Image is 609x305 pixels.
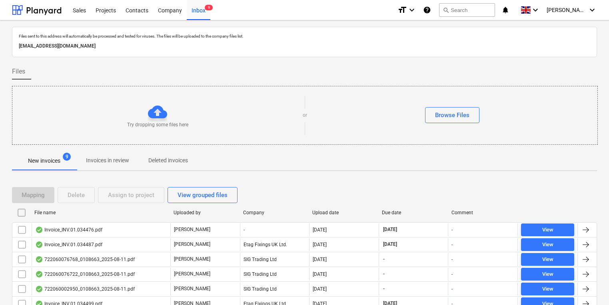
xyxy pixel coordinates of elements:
[240,253,309,266] div: SIG Trading Ltd
[542,225,553,235] div: View
[35,271,43,277] div: OCR finished
[168,187,238,203] button: View grouped files
[28,157,60,165] p: New invoices
[174,210,237,215] div: Uploaded by
[174,226,210,233] p: [PERSON_NAME]
[542,255,553,264] div: View
[35,286,43,292] div: OCR finished
[451,286,453,292] div: -
[313,227,327,233] div: [DATE]
[313,242,327,247] div: [DATE]
[382,210,445,215] div: Due date
[451,271,453,277] div: -
[451,210,515,215] div: Comment
[439,3,495,17] button: Search
[178,190,228,200] div: View grouped files
[521,253,574,266] button: View
[303,112,307,119] p: or
[35,286,135,292] div: 722060002950_0108663_2025-08-11.pdf
[174,285,210,292] p: [PERSON_NAME]
[313,257,327,262] div: [DATE]
[542,240,553,249] div: View
[35,227,102,233] div: Invoice_INV.01.034476.pdf
[174,241,210,248] p: [PERSON_NAME]
[521,268,574,281] button: View
[521,283,574,295] button: View
[35,256,43,263] div: OCR finished
[531,5,540,15] i: keyboard_arrow_down
[443,7,449,13] span: search
[19,42,590,50] p: [EMAIL_ADDRESS][DOMAIN_NAME]
[12,86,598,145] div: Try dropping some files hereorBrowse Files
[587,5,597,15] i: keyboard_arrow_down
[382,241,398,248] span: [DATE]
[35,227,43,233] div: OCR finished
[423,5,431,15] i: Knowledge base
[63,153,71,161] span: 9
[35,241,43,248] div: OCR finished
[34,210,167,215] div: File name
[35,271,135,277] div: 722060076722_0108663_2025-08-11.pdf
[313,286,327,292] div: [DATE]
[243,210,306,215] div: Company
[240,223,309,236] div: -
[521,223,574,236] button: View
[205,5,213,10] span: 9
[12,67,25,76] span: Files
[397,5,407,15] i: format_size
[382,271,385,277] span: -
[382,285,385,292] span: -
[312,210,375,215] div: Upload date
[407,5,417,15] i: keyboard_arrow_down
[451,242,453,247] div: -
[542,285,553,294] div: View
[501,5,509,15] i: notifications
[127,122,188,128] p: Try dropping some files here
[382,256,385,263] span: -
[148,156,188,165] p: Deleted invoices
[542,270,553,279] div: View
[547,7,587,13] span: [PERSON_NAME]
[240,268,309,281] div: SIG Trading Ltd
[35,256,135,263] div: 722060076768_0108663_2025-08-11.pdf
[521,238,574,251] button: View
[86,156,129,165] p: Invoices in review
[174,271,210,277] p: [PERSON_NAME]
[240,283,309,295] div: SIG Trading Ltd
[451,257,453,262] div: -
[240,238,309,251] div: Etag Fixings UK Ltd.
[569,267,609,305] iframe: Chat Widget
[19,34,590,39] p: Files sent to this address will automatically be processed and tested for viruses. The files will...
[382,226,398,233] span: [DATE]
[313,271,327,277] div: [DATE]
[435,110,469,120] div: Browse Files
[451,227,453,233] div: -
[35,241,102,248] div: Invoice_INV.01.034487.pdf
[425,107,479,123] button: Browse Files
[174,256,210,263] p: [PERSON_NAME]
